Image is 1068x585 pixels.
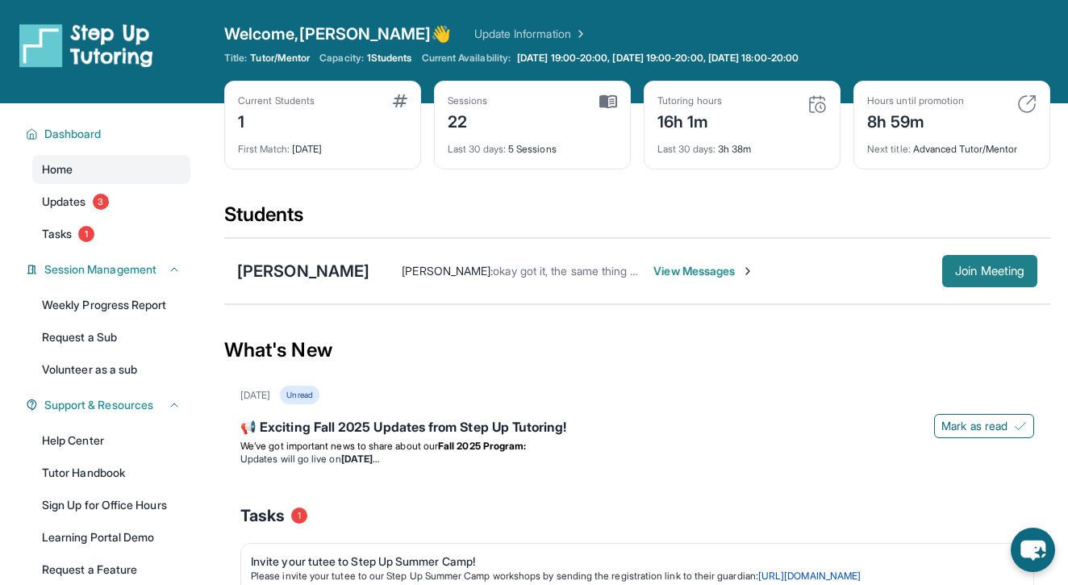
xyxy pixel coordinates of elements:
img: card [1017,94,1037,114]
a: Updates3 [32,187,190,216]
span: Mark as read [941,418,1008,434]
span: 1 Students [367,52,412,65]
span: Updates [42,194,86,210]
div: Hours until promotion [867,94,964,107]
div: What's New [224,315,1050,386]
div: Tutoring hours [657,94,722,107]
div: Sessions [448,94,488,107]
button: Session Management [38,261,181,278]
div: Advanced Tutor/Mentor [867,133,1037,156]
span: Capacity: [319,52,364,65]
div: 📢 Exciting Fall 2025 Updates from Step Up Tutoring! [240,417,1034,440]
img: logo [19,23,153,68]
span: Home [42,161,73,178]
div: [DATE] [238,133,407,156]
img: card [393,94,407,107]
li: Updates will go live on [240,453,1034,466]
div: 16h 1m [657,107,722,133]
div: Invite your tutee to Step Up Summer Camp! [251,554,1011,570]
a: Request a Feature [32,555,190,584]
span: [PERSON_NAME] : [402,264,493,278]
img: card [599,94,617,109]
span: Support & Resources [44,397,153,413]
a: Request a Sub [32,323,190,352]
button: chat-button [1011,528,1055,572]
a: Learning Portal Demo [32,523,190,552]
span: Tasks [42,226,72,242]
span: We’ve got important news to share about our [240,440,438,452]
a: [URL][DOMAIN_NAME] [758,570,861,582]
button: Mark as read [934,414,1034,438]
strong: [DATE] [341,453,379,465]
img: Chevron Right [571,26,587,42]
span: Tutor/Mentor [250,52,310,65]
span: okay got it, the same thing shows on my end [493,264,721,278]
a: Weekly Progress Report [32,290,190,320]
button: Dashboard [38,126,181,142]
a: Home [32,155,190,184]
span: Last 30 days : [657,143,715,155]
div: 22 [448,107,488,133]
span: Join Meeting [955,266,1024,276]
div: Students [224,202,1050,237]
div: Unread [280,386,319,404]
div: Current Students [238,94,315,107]
strong: Fall 2025 Program: [438,440,526,452]
div: 5 Sessions [448,133,617,156]
span: Current Availability: [422,52,511,65]
button: Support & Resources [38,397,181,413]
span: First Match : [238,143,290,155]
span: View Messages [653,263,754,279]
span: Welcome, [PERSON_NAME] 👋 [224,23,452,45]
span: 3 [93,194,109,210]
img: Chevron-Right [741,265,754,278]
a: Sign Up for Office Hours [32,491,190,520]
span: Session Management [44,261,156,278]
a: Tasks1 [32,219,190,249]
div: [DATE] [240,389,270,402]
img: Mark as read [1014,420,1027,432]
div: 8h 59m [867,107,964,133]
p: Please invite your tutee to our Step Up Summer Camp workshops by sending the registration link to... [251,570,1011,583]
div: [PERSON_NAME] [237,260,369,282]
button: Join Meeting [942,255,1037,287]
a: Update Information [474,26,587,42]
a: Volunteer as a sub [32,355,190,384]
span: 1 [291,508,307,524]
span: Title: [224,52,247,65]
span: 1 [78,226,94,242]
div: 1 [238,107,315,133]
a: Help Center [32,426,190,455]
a: Tutor Handbook [32,458,190,487]
span: Tasks [240,504,285,527]
span: [DATE] 19:00-20:00, [DATE] 19:00-20:00, [DATE] 18:00-20:00 [517,52,799,65]
a: [DATE] 19:00-20:00, [DATE] 19:00-20:00, [DATE] 18:00-20:00 [514,52,802,65]
span: Dashboard [44,126,102,142]
div: 3h 38m [657,133,827,156]
span: Last 30 days : [448,143,506,155]
span: Next title : [867,143,911,155]
img: card [807,94,827,114]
